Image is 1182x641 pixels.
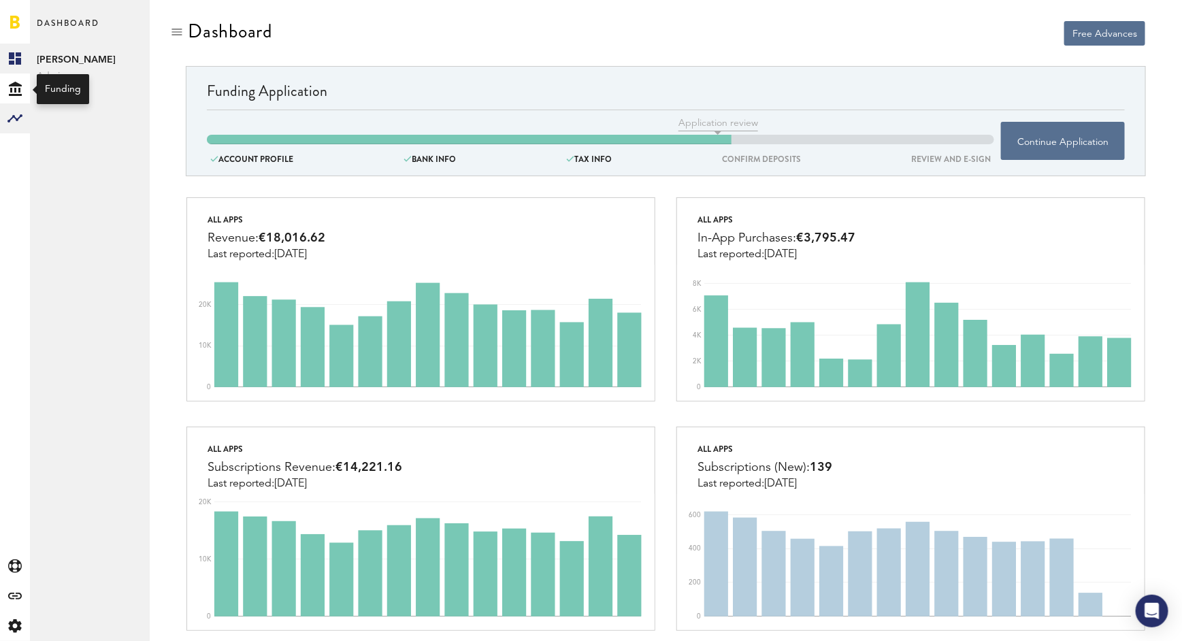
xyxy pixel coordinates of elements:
text: 8K [693,280,702,287]
text: 2K [693,358,702,365]
span: [DATE] [764,478,797,489]
div: Last reported: [208,478,402,490]
text: 0 [697,613,701,620]
div: Last reported: [697,248,855,261]
button: Continue Application [1001,122,1125,160]
div: Revenue: [208,228,325,248]
div: Subscriptions Revenue: [208,457,402,478]
button: Free Advances [1064,21,1145,46]
span: Application review [678,116,758,131]
text: 20K [199,301,212,308]
text: 10K [199,342,212,349]
div: All apps [208,441,402,457]
span: €18,016.62 [259,232,325,244]
text: 600 [689,511,701,518]
div: All apps [697,441,832,457]
span: [DATE] [764,249,797,260]
div: Last reported: [697,478,832,490]
div: All apps [697,212,855,228]
text: 0 [207,613,211,620]
div: Last reported: [208,248,325,261]
text: 400 [689,545,701,552]
span: Support [29,10,78,22]
span: Admin [37,68,143,84]
text: 6K [693,306,702,313]
div: Open Intercom Messenger [1136,595,1168,627]
text: 20K [199,499,212,506]
div: In-App Purchases: [697,228,855,248]
span: Endel [37,52,143,68]
text: 0 [697,384,701,391]
div: BANK INFO [400,152,459,167]
text: 200 [689,579,701,586]
div: Funding Application [207,80,1125,110]
span: €3,795.47 [796,232,855,244]
span: [DATE] [274,478,307,489]
text: 0 [207,384,211,391]
div: Dashboard [188,20,272,42]
div: confirm deposits [719,152,804,167]
div: Subscriptions (New): [697,457,832,478]
div: tax info [563,152,615,167]
span: [DATE] [274,249,307,260]
div: All apps [208,212,325,228]
text: 4K [693,332,702,339]
span: €14,221.16 [335,461,402,474]
div: ACCOUNT PROFILE [207,152,297,167]
div: REVIEW AND E-SIGN [908,152,994,167]
div: Funding [45,82,81,96]
span: Dashboard [37,15,99,44]
span: 139 [810,461,832,474]
text: 10K [199,556,212,563]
